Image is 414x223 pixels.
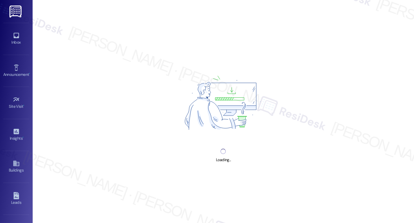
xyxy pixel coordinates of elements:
[29,71,30,76] span: •
[3,158,29,175] a: Buildings
[3,94,29,112] a: Site Visit •
[3,126,29,144] a: Insights •
[23,103,24,108] span: •
[9,6,23,18] img: ResiDesk Logo
[3,30,29,48] a: Inbox
[3,190,29,208] a: Leads
[216,157,231,163] div: Loading...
